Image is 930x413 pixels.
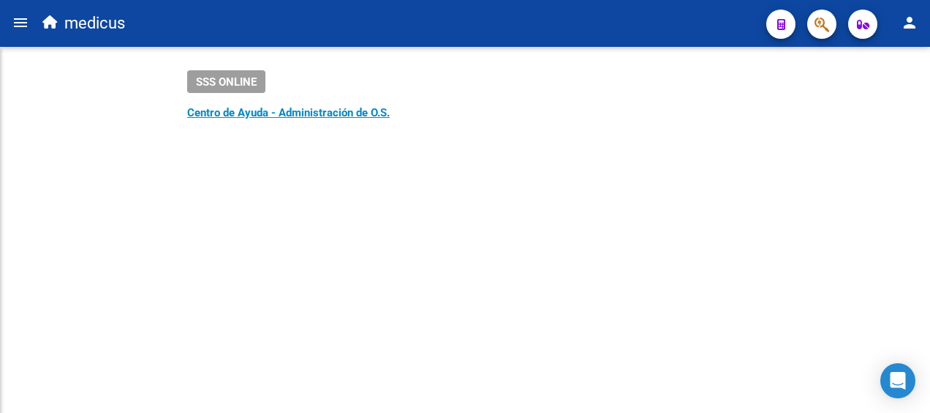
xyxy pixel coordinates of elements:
[187,70,265,93] button: SSS ONLINE
[187,106,390,119] a: Centro de Ayuda - Administración de O.S.
[880,363,915,398] div: Open Intercom Messenger
[901,14,918,31] mat-icon: person
[196,75,257,89] span: SSS ONLINE
[64,7,125,40] span: medicus
[12,14,29,31] mat-icon: menu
